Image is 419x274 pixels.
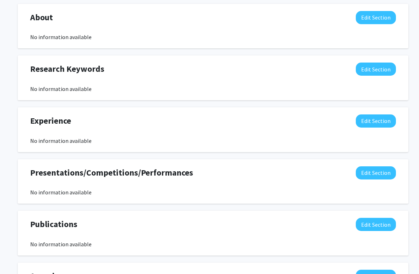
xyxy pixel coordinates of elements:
div: No information available [30,188,396,197]
button: Edit Research Keywords [356,63,396,76]
button: Edit Presentations/Competitions/Performances [356,166,396,179]
div: No information available [30,136,396,145]
button: Edit Experience [356,114,396,128]
div: No information available [30,85,396,93]
div: No information available [30,33,396,41]
iframe: Chat [5,242,30,269]
button: Edit Publications [356,218,396,231]
span: Research Keywords [30,63,104,75]
span: Presentations/Competitions/Performances [30,166,193,179]
span: About [30,11,53,24]
span: Experience [30,114,71,127]
button: Edit About [356,11,396,24]
span: Publications [30,218,77,231]
div: No information available [30,240,396,248]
